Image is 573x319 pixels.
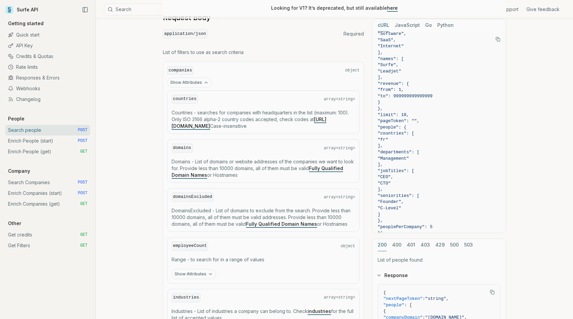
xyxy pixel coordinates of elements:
a: Enrich People (get) GET [5,146,90,157]
span: ] [378,212,380,217]
p: Getting started [5,20,46,27]
code: domains [172,144,193,153]
button: Copy Text [487,287,497,297]
a: Credits & Quotas [5,51,90,62]
span: ], [378,143,383,148]
a: Enrich Companies (get) GET [5,199,90,209]
span: object [345,68,360,73]
span: : [423,296,425,301]
span: "departments": [ [378,150,420,155]
span: "string" [425,296,446,301]
span: "people" [383,303,404,308]
span: { [383,309,386,314]
span: "to": 999999999999999 [378,94,433,99]
a: Webhooks [5,83,90,94]
a: Responses & Errors [5,72,90,83]
p: Looking for V1? It’s deprecated, but still available [271,5,398,11]
p: List of filters to use as search criteria [163,49,364,56]
button: Response [372,267,506,284]
span: "nextPageToken" [383,296,423,301]
button: 403 [421,239,430,251]
span: POST [78,191,87,196]
code: industries [172,293,200,302]
span: "CTO" [378,181,391,186]
button: Search⌘K [104,3,271,15]
span: "names": [ [378,56,404,61]
span: "seniorities": [ [378,193,420,198]
code: countries [172,95,198,104]
span: "Management" [378,156,409,161]
button: Copy Text [493,34,503,44]
span: object [341,244,355,249]
span: ], [378,50,383,55]
button: Show Attributes [167,77,212,88]
span: POST [78,180,87,185]
a: Give feedback [526,6,560,13]
span: "revenue": { [378,81,409,86]
span: POST [78,138,87,144]
span: GET [80,232,87,237]
a: Support [501,6,518,13]
span: "countries": [ [378,131,414,136]
span: GET [80,149,87,154]
span: POST [78,127,87,133]
a: Quick start [5,30,90,40]
span: "Founder", [378,199,404,204]
button: 400 [392,239,401,251]
span: "limit": 10, [378,112,409,117]
span: }, [378,106,383,111]
button: Go [425,19,432,32]
span: { [383,290,386,295]
button: cURL [378,19,389,32]
p: Other [5,220,24,227]
button: Python [437,19,454,32]
span: "peoplePerCompany": 5 [378,224,433,229]
code: application/json [163,30,207,39]
code: domainsExcluded [172,193,213,202]
button: 401 [407,239,415,251]
span: }, [378,218,383,223]
span: "jobTitles": [ [378,168,414,173]
p: Range - to search for in a range of values [172,256,355,263]
span: "fr" [378,137,388,142]
a: Search people POST [5,125,90,136]
button: 429 [435,239,445,251]
a: Changelog [5,94,90,105]
p: Countries - searches for companies with headquarters in the list (maximum: 100). Only ISO 3166 al... [172,109,355,129]
span: "from": 1, [378,87,404,92]
span: "Surfe", [378,62,398,67]
a: Get credits GET [5,229,90,240]
code: companies [167,66,193,75]
button: JavaScript [395,19,420,32]
p: List of people found [378,257,500,263]
span: "people": { [378,125,406,130]
span: } [378,100,380,105]
p: People [5,115,27,122]
span: GET [80,201,87,207]
span: "CEO", [378,174,393,179]
a: Enrich People (start) POST [5,136,90,146]
span: GET [80,243,87,248]
a: here [387,5,398,11]
a: Fully Qualified Domain Names [246,221,317,227]
span: array<string> [324,146,355,151]
span: array<string> [324,195,355,200]
code: employeeCount [172,242,208,251]
button: 200 [378,239,387,251]
span: array<string> [324,295,355,300]
span: ], [378,187,383,192]
span: ], [378,75,383,80]
span: "C-Level" [378,206,401,211]
a: Surfe API [5,5,38,15]
span: }' [378,230,383,235]
button: Collapse Sidebar [80,5,90,15]
button: 500 [450,239,459,251]
span: "Software", [378,31,406,36]
span: , [446,296,449,301]
span: "Internet" [378,44,404,49]
p: DomainsExcluded - List of domains to exclude from the search. Provide less than 10000 domains, al... [172,207,355,227]
span: "pageToken": "", [378,118,420,123]
a: API Key [5,40,90,51]
span: Required [343,31,364,37]
a: Rate limits [5,62,90,72]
